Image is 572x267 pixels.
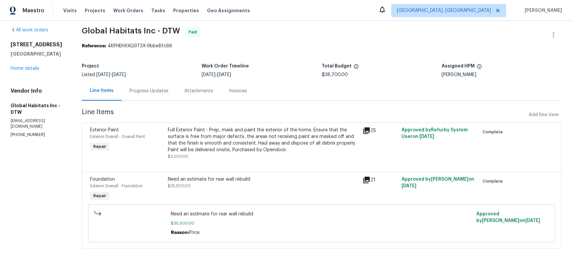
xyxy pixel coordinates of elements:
[483,178,505,185] span: Complete
[322,64,352,68] h5: Total Budget
[442,64,475,68] h5: Assigned HPM
[217,72,231,77] span: [DATE]
[207,7,250,14] span: Geo Assignments
[189,230,200,235] span: Price
[168,176,358,183] div: Need an estimate for rear wall rebuild
[525,218,540,223] span: [DATE]
[63,7,77,14] span: Visits
[90,87,114,94] div: Line Items
[82,27,180,35] span: Global Habitats Inc - DTW
[171,230,189,235] span: Reason:
[11,41,66,48] h2: [STREET_ADDRESS]
[113,7,143,14] span: Work Orders
[402,184,416,188] span: [DATE]
[11,118,66,129] p: [EMAIL_ADDRESS][DOMAIN_NAME]
[96,72,110,77] span: [DATE]
[82,109,526,121] span: Line Items
[168,184,191,188] span: $35,500.00
[82,43,561,49] div: 4KPHEHXXQ9T3X-9bbe8fc66
[202,72,215,77] span: [DATE]
[173,7,199,14] span: Properties
[397,7,491,14] span: [GEOGRAPHIC_DATA], [GEOGRAPHIC_DATA]
[151,8,165,13] span: Tasks
[85,7,105,14] span: Projects
[189,29,200,35] span: Paid
[171,220,472,227] span: $35,500.00
[202,72,231,77] span: -
[362,176,398,184] div: 21
[11,102,66,115] h5: Global Habitats Inc - DTW
[477,64,482,72] span: The hpm assigned to this work order.
[168,127,358,153] div: Full Exterior Paint - Prep, mask and paint the exterior of the home. Ensure that the surface is f...
[202,64,249,68] h5: Work Order Timeline
[96,72,126,77] span: -
[229,88,247,94] div: Invoices
[11,66,39,71] a: Home details
[184,88,213,94] div: Attachments
[82,72,126,77] span: Listed
[419,134,434,139] span: [DATE]
[362,127,398,135] div: 25
[442,72,561,77] div: [PERSON_NAME]
[322,72,348,77] span: $38,700.00
[11,51,66,57] h5: [GEOGRAPHIC_DATA]
[402,128,468,139] span: Approved by Refurby System User on
[354,64,359,72] span: The total cost of line items that have been proposed by Opendoor. This sum includes line items th...
[23,7,44,14] span: Maestro
[11,132,66,138] p: [PHONE_NUMBER]
[91,193,109,199] span: Repair
[129,88,168,94] div: Progress Updates
[402,177,474,188] span: Approved by [PERSON_NAME] on
[82,64,99,68] h5: Project
[168,155,188,158] span: $3,200.00
[171,211,472,217] span: Need an estimate for rear wall rebuild
[483,129,505,135] span: Complete
[90,177,115,182] span: Foundation
[90,184,143,188] span: Exterior Overall - Foundation
[90,128,119,132] span: Exterior Paint
[476,212,540,223] span: Approved by [PERSON_NAME] on
[522,7,562,14] span: [PERSON_NAME]
[91,143,109,150] span: Repair
[82,44,106,48] b: Reference:
[11,88,66,94] h4: Vendor Info
[11,28,48,32] a: All work orders
[90,135,145,139] span: Exterior Overall - Overall Paint
[112,72,126,77] span: [DATE]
